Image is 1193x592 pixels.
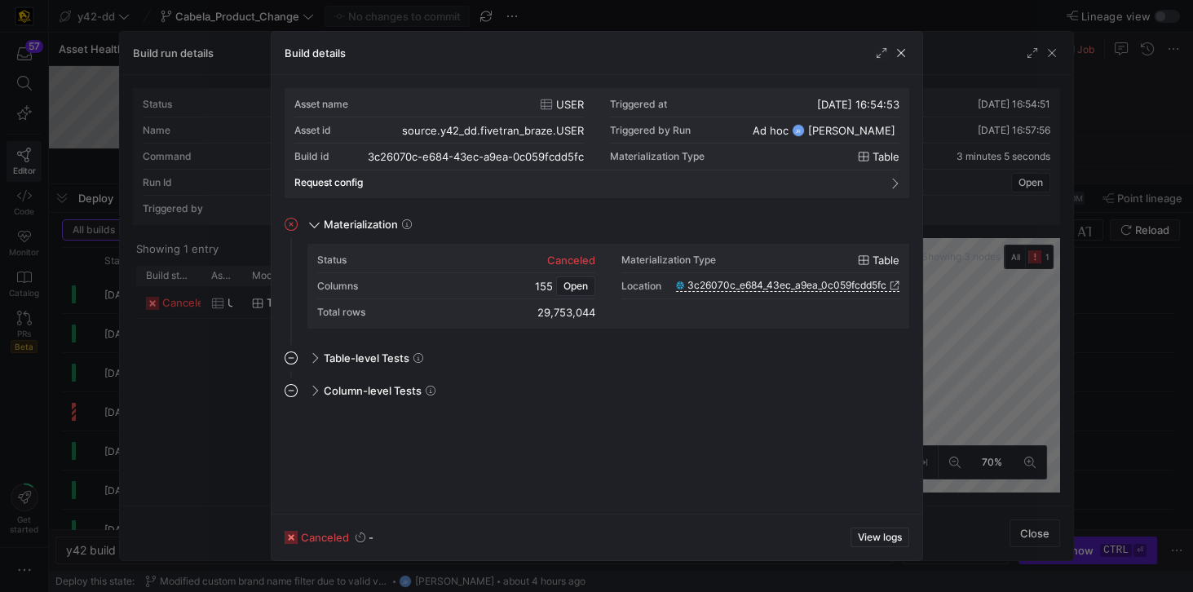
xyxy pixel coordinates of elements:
[285,345,909,371] mat-expansion-panel-header: Table-level Tests
[324,351,409,364] span: Table-level Tests
[858,532,902,543] span: View logs
[563,281,588,292] span: Open
[285,244,909,345] div: Materialization
[610,125,691,136] div: Triggered by Run
[556,276,595,296] button: Open
[676,280,899,291] a: 3c26070c_e684_43ec_a9ea_0c059fcdd5fc
[285,46,346,60] h3: Build details
[808,124,895,137] span: [PERSON_NAME]
[753,124,789,137] span: Ad hoc
[285,211,909,237] mat-expansion-panel-header: Materialization
[301,531,349,544] span: canceled
[324,384,422,397] span: Column-level Tests
[317,307,365,318] div: Total rows
[792,124,805,137] div: JR
[285,378,909,404] mat-expansion-panel-header: Column-level Tests
[621,281,661,292] div: Location
[535,280,553,293] span: 155
[324,218,398,231] span: Materialization
[873,150,899,163] span: Table
[294,170,899,195] mat-expansion-panel-header: Request config
[873,254,899,267] span: Table
[369,531,373,544] y42-duration: -
[547,254,595,267] div: canceled
[749,121,899,139] button: Ad hocJR[PERSON_NAME]
[621,254,716,266] div: Materialization Type
[317,281,358,292] div: Columns
[687,280,886,291] span: 3c26070c_e684_43ec_a9ea_0c059fcdd5fc
[556,98,584,111] span: USER
[610,151,705,162] span: Materialization Type
[294,99,348,110] div: Asset name
[851,528,909,547] button: View logs
[817,98,899,111] span: [DATE] 16:54:53
[537,306,595,319] div: 29,753,044
[610,99,667,110] div: Triggered at
[317,254,347,266] div: Status
[402,124,584,137] div: source.y42_dd.fivetran_braze.USER
[368,150,584,163] div: 3c26070c-e684-43ec-a9ea-0c059fcdd5fc
[294,125,331,136] div: Asset id
[294,151,329,162] div: Build id
[294,177,880,188] mat-panel-title: Request config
